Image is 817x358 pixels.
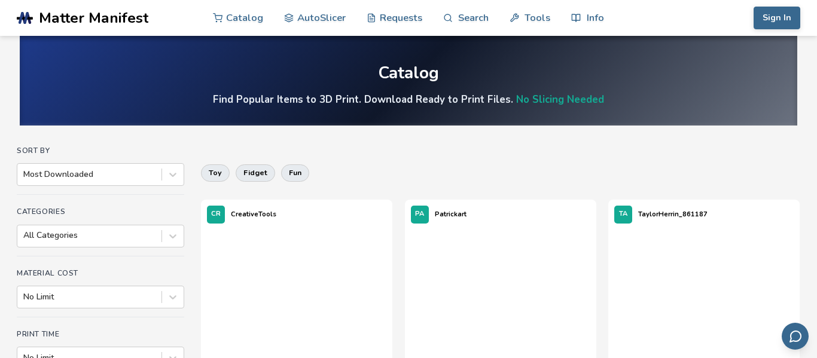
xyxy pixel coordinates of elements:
[23,170,26,179] input: Most Downloaded
[378,64,439,82] div: Catalog
[236,164,275,181] button: fidget
[23,231,26,240] input: All Categories
[435,208,467,221] p: Patrickart
[39,10,148,26] span: Matter Manifest
[17,269,184,277] h4: Material Cost
[17,330,184,338] h4: Print Time
[638,208,708,221] p: TaylorHerrin_861187
[231,208,276,221] p: CreativeTools
[201,164,230,181] button: toy
[17,207,184,216] h4: Categories
[281,164,309,181] button: fun
[17,146,184,155] h4: Sort By
[213,93,604,106] h4: Find Popular Items to 3D Print. Download Ready to Print Files.
[619,210,627,218] span: TA
[211,210,221,218] span: CR
[782,323,809,350] button: Send feedback via email
[23,292,26,302] input: No Limit
[754,7,800,29] button: Sign In
[516,93,604,106] a: No Slicing Needed
[415,210,424,218] span: PA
